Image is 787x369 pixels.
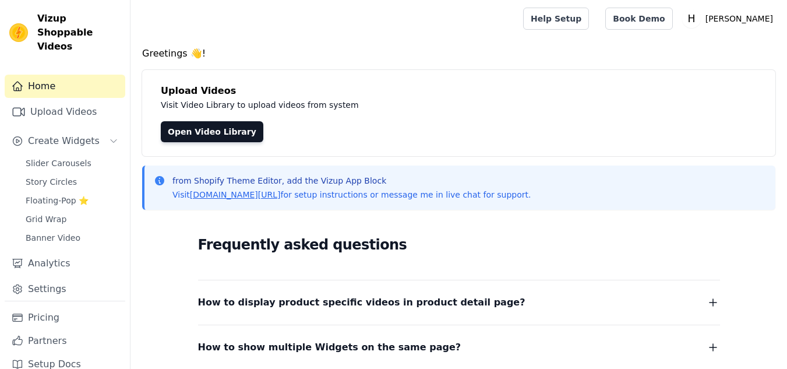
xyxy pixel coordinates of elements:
[26,232,80,244] span: Banner Video
[19,211,125,227] a: Grid Wrap
[198,233,720,256] h2: Frequently asked questions
[161,121,263,142] a: Open Video Library
[5,100,125,124] a: Upload Videos
[172,175,531,187] p: from Shopify Theme Editor, add the Vizup App Block
[5,277,125,301] a: Settings
[5,75,125,98] a: Home
[198,339,461,356] span: How to show multiple Widgets on the same page?
[26,195,89,206] span: Floating-Pop ⭐
[5,252,125,275] a: Analytics
[161,98,683,112] p: Visit Video Library to upload videos from system
[9,23,28,42] img: Vizup
[172,189,531,201] p: Visit for setup instructions or message me in live chat for support.
[5,129,125,153] button: Create Widgets
[5,329,125,353] a: Partners
[5,306,125,329] a: Pricing
[142,47,775,61] h4: Greetings 👋!
[37,12,121,54] span: Vizup Shoppable Videos
[687,13,695,24] text: H
[19,192,125,209] a: Floating-Pop ⭐
[28,134,100,148] span: Create Widgets
[26,176,77,188] span: Story Circles
[701,8,778,29] p: [PERSON_NAME]
[26,157,91,169] span: Slider Carousels
[605,8,672,30] a: Book Demo
[523,8,589,30] a: Help Setup
[198,339,720,356] button: How to show multiple Widgets on the same page?
[26,213,66,225] span: Grid Wrap
[19,230,125,246] a: Banner Video
[198,294,720,311] button: How to display product specific videos in product detail page?
[198,294,525,311] span: How to display product specific videos in product detail page?
[682,8,778,29] button: H [PERSON_NAME]
[161,84,757,98] h4: Upload Videos
[19,174,125,190] a: Story Circles
[19,155,125,171] a: Slider Carousels
[190,190,281,199] a: [DOMAIN_NAME][URL]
